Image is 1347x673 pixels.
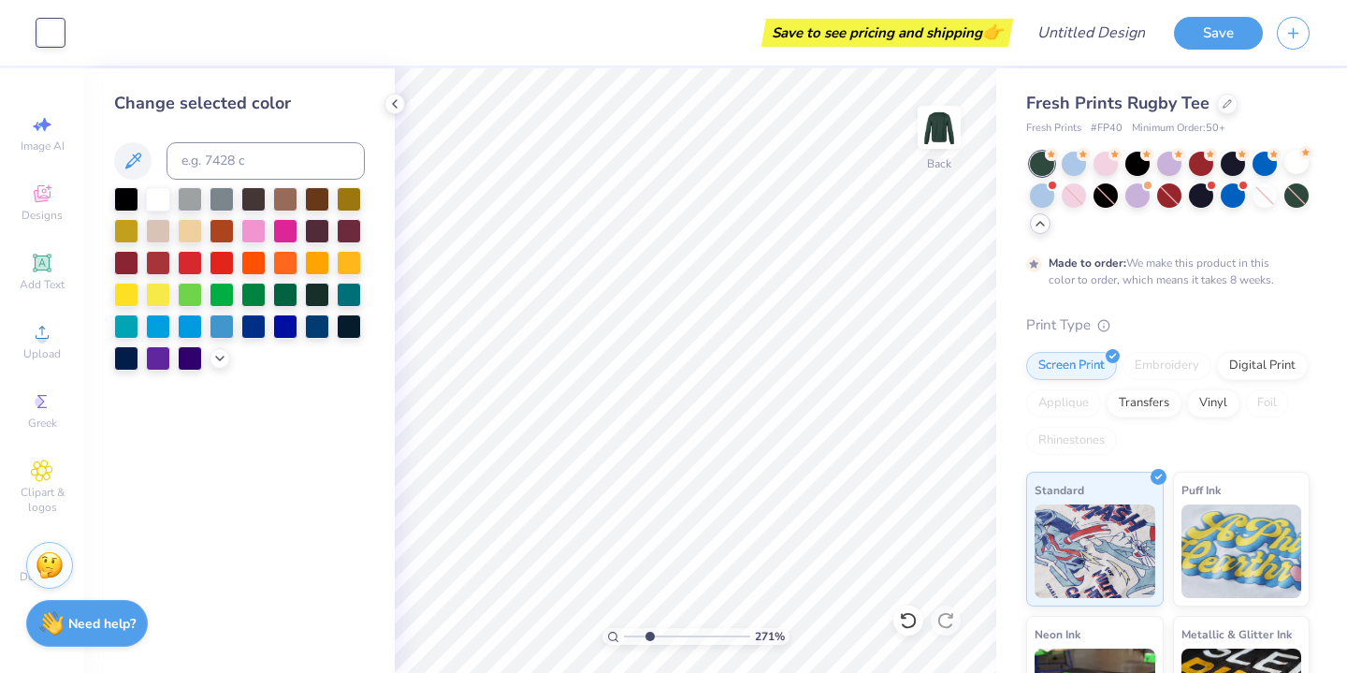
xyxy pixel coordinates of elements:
span: Add Text [20,277,65,292]
img: Back [920,109,958,146]
span: Neon Ink [1035,624,1080,644]
div: Vinyl [1187,389,1239,417]
span: Decorate [20,569,65,584]
span: Clipart & logos [9,485,75,515]
div: Back [927,155,951,172]
div: Foil [1245,389,1289,417]
div: Save to see pricing and shipping [766,19,1008,47]
input: Untitled Design [1022,14,1160,51]
div: We make this product in this color to order, which means it takes 8 weeks. [1049,255,1279,288]
strong: Need help? [68,615,136,633]
span: # FP40 [1091,121,1122,137]
span: 271 % [755,628,785,645]
div: Screen Print [1026,352,1117,380]
img: Standard [1035,505,1155,598]
span: Minimum Order: 50 + [1132,121,1225,137]
span: Greek [28,416,57,431]
div: Digital Print [1217,352,1308,380]
span: Image AI [21,139,65,154]
button: Save [1174,17,1263,50]
strong: Made to order: [1049,256,1126,271]
span: Fresh Prints Rugby Tee [1026,92,1209,114]
div: Change selected color [114,91,365,116]
div: Print Type [1026,315,1310,336]
span: Metallic & Glitter Ink [1181,624,1292,644]
img: Puff Ink [1181,505,1302,598]
div: Embroidery [1122,352,1211,380]
div: Transfers [1107,389,1181,417]
div: Rhinestones [1026,427,1117,455]
div: Applique [1026,389,1101,417]
span: 👉 [982,21,1003,43]
span: Upload [23,346,61,361]
span: Fresh Prints [1026,121,1081,137]
span: Designs [22,208,63,223]
span: Puff Ink [1181,480,1221,500]
input: e.g. 7428 c [167,142,365,180]
span: Standard [1035,480,1084,500]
